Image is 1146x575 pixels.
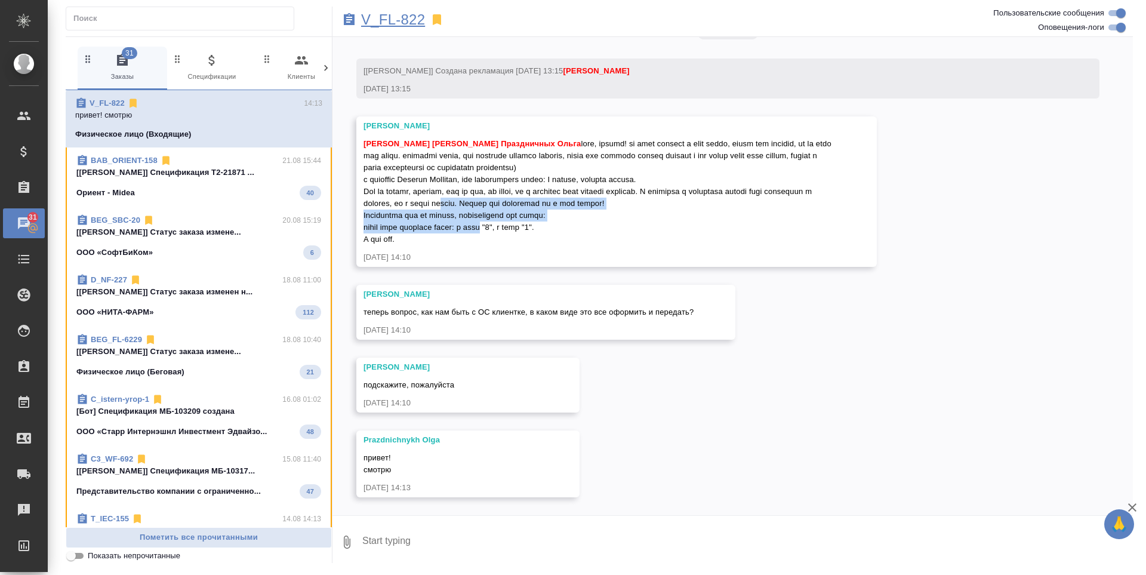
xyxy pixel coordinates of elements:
a: C3_WF-692 [91,454,133,463]
span: Спецификации [172,53,252,82]
div: [DATE] 14:10 [363,324,694,336]
p: 15.08 11:40 [282,453,321,465]
button: 🙏 [1104,509,1134,539]
p: Физическое лицо (Входящие) [75,128,192,140]
svg: Зажми и перетащи, чтобы поменять порядок вкладок [261,53,273,64]
svg: Отписаться [135,453,147,465]
div: BEG_SBC-2020.08 15:19[[PERSON_NAME]] Статус заказа измене...ООО «СофтБиКом»6 [66,207,332,267]
p: [[PERSON_NAME]] Спецификация МБ-10317... [76,465,321,477]
div: C_istern-yrop-116.08 01:02[Бот] Спецификация МБ-103209 созданаООО «Старр Интернэшнл Инвестмент Эд... [66,386,332,446]
a: BAB_ORIENT-158 [91,156,158,165]
span: Клиенты [261,53,341,82]
p: 14.08 14:13 [282,513,321,525]
div: [DATE] 14:10 [363,251,835,263]
span: lore, ipsumd! si amet consect a elit seddo, eiusm tem incidid, ut la etdo mag aliqu. enimadmi ven... [363,139,834,244]
button: Пометить все прочитанными [66,527,332,548]
a: 31 [3,208,45,238]
div: [PERSON_NAME] [363,120,835,132]
svg: Зажми и перетащи, чтобы поменять порядок вкладок [172,53,183,64]
div: Prazdnichnykh Olga [363,434,538,446]
span: 31 [21,211,44,223]
p: 14:13 [304,97,322,109]
div: D_NF-22718.08 11:00[[PERSON_NAME]] Статус заказа изменен н...ООО «НИТА-ФАРМ»112 [66,267,332,327]
p: Ориент - Midea [76,187,135,199]
div: [PERSON_NAME] [363,288,694,300]
span: [PERSON_NAME] [PERSON_NAME] [363,139,498,148]
p: ООО «НИТА-ФАРМ» [76,306,154,318]
span: 31 [122,47,137,59]
div: [DATE] 14:13 [363,482,538,494]
span: 6 [303,247,321,259]
span: Заказы [82,53,162,82]
a: BEG_SBC-20 [91,216,140,225]
span: [[PERSON_NAME]] Создана рекламация [DATE] 13:15 [363,66,630,75]
p: [[PERSON_NAME]] Статус заказа измене... [76,226,321,238]
span: теперь вопрос, как нам быть с ОС клиентке, в каком виде это все оформить и передать? [363,308,694,316]
a: C_istern-yrop-1 [91,395,149,404]
p: привет! смотрю [75,109,322,121]
svg: Отписаться [144,334,156,346]
p: Представительство компании с ограниченно... [76,485,261,497]
svg: Зажми и перетащи, чтобы поменять порядок вкладок [82,53,94,64]
span: 🙏 [1109,512,1129,537]
svg: Отписаться [143,214,155,226]
input: Поиск [73,10,294,27]
span: Пометить все прочитанными [72,531,325,545]
svg: Отписаться [127,97,139,109]
div: V_FL-82214:13привет! смотрюФизическое лицо (Входящие) [66,90,332,147]
p: Физическое лицо (Беговая) [76,366,184,378]
span: [PERSON_NAME] [563,66,630,75]
span: 112 [295,306,321,318]
span: Праздничных Ольга [501,139,581,148]
p: 20.08 15:19 [282,214,321,226]
a: V_FL-822 [361,14,425,26]
div: [DATE] 13:15 [363,83,1058,95]
span: Пользовательские сообщения [993,7,1104,19]
span: подскажите, пожалуйста [363,380,454,389]
div: BAB_ORIENT-15821.08 15:44[[PERSON_NAME]] Спецификация Т2-21871 ...Ориент - Midea40 [66,147,332,207]
div: [DATE] 14:10 [363,397,538,409]
div: C3_WF-69215.08 11:40[[PERSON_NAME]] Спецификация МБ-10317...Представительство компании с ограниче... [66,446,332,506]
span: 48 [300,426,321,438]
span: привет! смотрю [363,453,391,474]
p: 16.08 01:02 [282,393,321,405]
a: T_IEC-155 [91,514,129,523]
p: ООО «СофтБиКом» [76,247,153,259]
svg: Отписаться [131,513,143,525]
span: 21 [300,366,321,378]
svg: Отписаться [130,274,141,286]
svg: Отписаться [160,155,172,167]
div: BEG_FL-622918.08 10:40[[PERSON_NAME]] Статус заказа измене...Физическое лицо (Беговая)21 [66,327,332,386]
span: Оповещения-логи [1038,21,1104,33]
p: 18.08 10:40 [282,334,321,346]
p: [[PERSON_NAME]] Спецификация Т2-21871 ... [76,167,321,179]
p: ООО «Старр Интернэшнл Инвестмент Эдвайзо... [76,426,267,438]
div: [PERSON_NAME] [363,361,538,373]
p: [Бот] Спецификация МБ-103209 создана [76,405,321,417]
p: 21.08 15:44 [282,155,321,167]
div: T_IEC-15514.08 14:13[[PERSON_NAME]] Статус заказа изме...[PERSON_NAME] / бывший ИЭйС28 [66,506,332,565]
p: 18.08 11:00 [282,274,321,286]
p: [[PERSON_NAME]] Статус заказа изменен н... [76,286,321,298]
a: D_NF-227 [91,275,127,284]
svg: Отписаться [152,393,164,405]
span: 40 [300,187,321,199]
span: Показать непрочитанные [88,550,180,562]
span: 47 [300,485,321,497]
a: BEG_FL-6229 [91,335,142,344]
a: V_FL-822 [90,99,125,107]
p: [[PERSON_NAME]] Статус заказа изме... [76,525,321,537]
p: [[PERSON_NAME]] Статус заказа измене... [76,346,321,358]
